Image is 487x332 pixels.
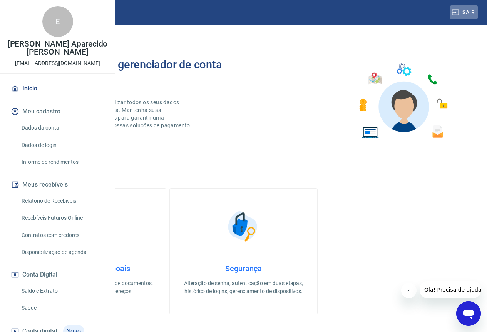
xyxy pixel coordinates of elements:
iframe: Fechar mensagem [401,283,417,298]
h2: Bem-vindo(a) ao gerenciador de conta Vindi [34,58,244,83]
p: [EMAIL_ADDRESS][DOMAIN_NAME] [15,59,100,67]
img: Imagem de um avatar masculino com diversos icones exemplificando as funcionalidades do gerenciado... [352,58,453,143]
iframe: Botão para abrir a janela de mensagens [456,301,481,326]
a: Dados da conta [18,120,106,136]
a: Recebíveis Futuros Online [18,210,106,226]
button: Sair [450,5,478,20]
a: Saldo e Extrato [18,283,106,299]
a: Saque [18,300,106,316]
a: Início [9,80,106,97]
p: [PERSON_NAME] Aparecido [PERSON_NAME] [6,40,109,56]
a: Informe de rendimentos [18,154,106,170]
img: Segurança [224,207,263,245]
a: Disponibilização de agenda [18,244,106,260]
a: SegurançaSegurançaAlteração de senha, autenticação em duas etapas, histórico de logins, gerenciam... [169,188,317,314]
a: Dados de login [18,137,106,153]
button: Conta Digital [9,266,106,283]
p: Alteração de senha, autenticação em duas etapas, histórico de logins, gerenciamento de dispositivos. [182,279,305,295]
h4: Segurança [182,264,305,273]
button: Meus recebíveis [9,176,106,193]
iframe: Mensagem da empresa [420,281,481,298]
h5: O que deseja fazer hoje? [18,171,469,179]
div: E [42,6,73,37]
span: Olá! Precisa de ajuda? [5,5,65,12]
button: Meu cadastro [9,103,106,120]
a: Relatório de Recebíveis [18,193,106,209]
a: Contratos com credores [18,227,106,243]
